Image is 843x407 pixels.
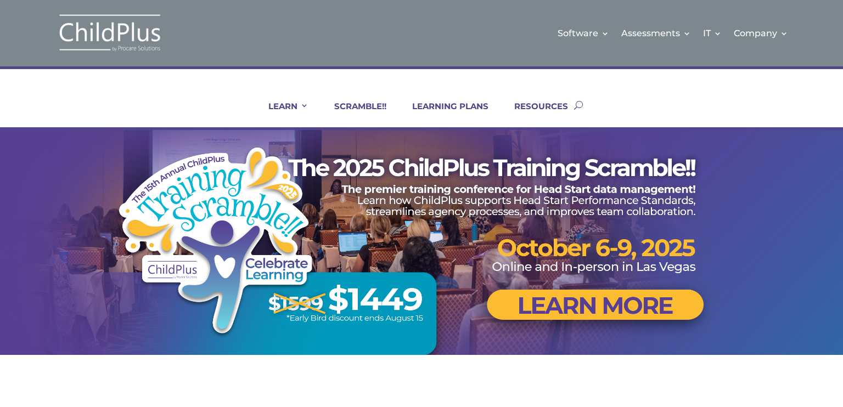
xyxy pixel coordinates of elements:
a: LEARNING PLANS [398,101,488,127]
a: LEARN [255,101,308,127]
a: Company [734,11,788,55]
a: Assessments [621,11,691,55]
a: RESOURCES [501,101,568,127]
a: IT [703,11,722,55]
a: SCRAMBLE!! [321,101,386,127]
a: Software [558,11,609,55]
